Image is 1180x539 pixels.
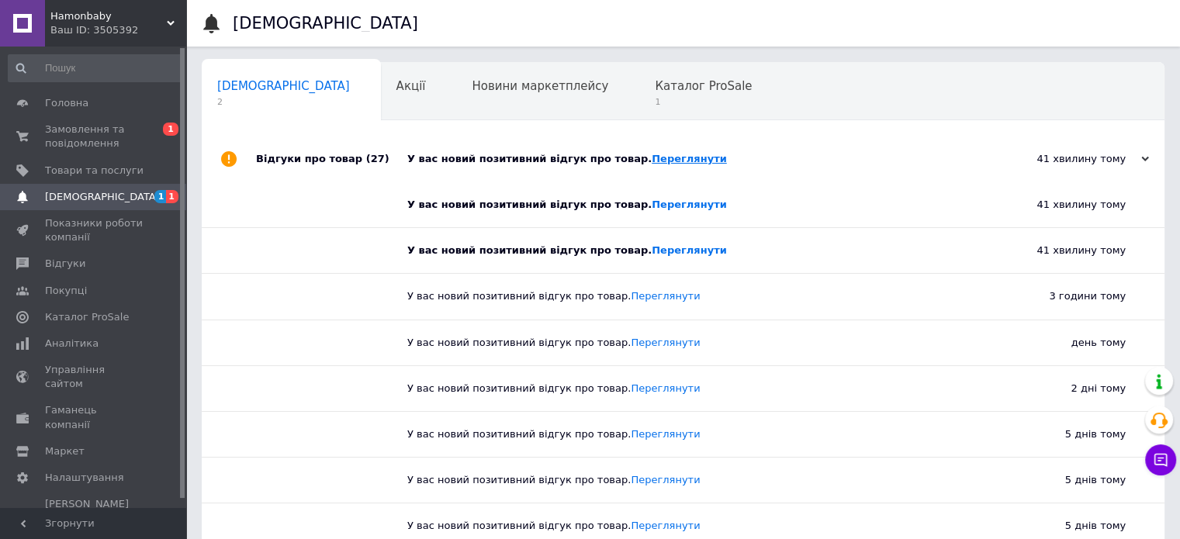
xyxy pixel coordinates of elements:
[407,336,971,350] div: У вас новий позитивний відгук про товар.
[971,412,1164,457] div: 5 днів тому
[631,520,700,531] a: Переглянути
[631,428,700,440] a: Переглянути
[45,216,144,244] span: Показники роботи компанії
[655,79,752,93] span: Каталог ProSale
[472,79,608,93] span: Новини маркетплейсу
[971,228,1164,273] div: 41 хвилину тому
[45,284,87,298] span: Покупці
[45,257,85,271] span: Відгуки
[256,136,407,182] div: Відгуки про товар
[971,182,1164,227] div: 41 хвилину тому
[45,337,99,351] span: Аналітика
[45,190,160,204] span: [DEMOGRAPHIC_DATA]
[45,310,129,324] span: Каталог ProSale
[45,164,144,178] span: Товари та послуги
[407,152,994,166] div: У вас новий позитивний відгук про товар.
[631,337,700,348] a: Переглянути
[217,79,350,93] span: [DEMOGRAPHIC_DATA]
[631,290,700,302] a: Переглянути
[45,403,144,431] span: Гаманець компанії
[166,190,178,203] span: 1
[396,79,426,93] span: Акції
[407,519,971,533] div: У вас новий позитивний відгук про товар.
[631,382,700,394] a: Переглянути
[407,244,971,257] div: У вас новий позитивний відгук про товар.
[233,14,418,33] h1: [DEMOGRAPHIC_DATA]
[217,96,350,108] span: 2
[652,153,727,164] a: Переглянути
[45,96,88,110] span: Головна
[50,23,186,37] div: Ваш ID: 3505392
[407,473,971,487] div: У вас новий позитивний відгук про товар.
[994,152,1149,166] div: 41 хвилину тому
[971,458,1164,503] div: 5 днів тому
[45,444,85,458] span: Маркет
[652,199,727,210] a: Переглянути
[971,320,1164,365] div: день тому
[45,123,144,150] span: Замовлення та повідомлення
[50,9,167,23] span: Hamonbaby
[1145,444,1176,475] button: Чат з покупцем
[971,366,1164,411] div: 2 дні тому
[407,427,971,441] div: У вас новий позитивний відгук про товар.
[163,123,178,136] span: 1
[45,471,124,485] span: Налаштування
[971,274,1164,319] div: 3 години тому
[154,190,167,203] span: 1
[652,244,727,256] a: Переглянути
[407,289,971,303] div: У вас новий позитивний відгук про товар.
[631,474,700,485] a: Переглянути
[407,198,971,212] div: У вас новий позитивний відгук про товар.
[655,96,752,108] span: 1
[8,54,183,82] input: Пошук
[45,363,144,391] span: Управління сайтом
[366,153,389,164] span: (27)
[407,382,971,396] div: У вас новий позитивний відгук про товар.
